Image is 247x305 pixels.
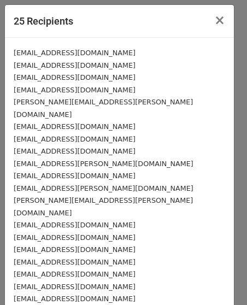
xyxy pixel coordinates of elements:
[192,253,247,305] iframe: Chat Widget
[14,86,136,94] small: [EMAIL_ADDRESS][DOMAIN_NAME]
[14,135,136,143] small: [EMAIL_ADDRESS][DOMAIN_NAME]
[14,172,136,180] small: [EMAIL_ADDRESS][DOMAIN_NAME]
[14,122,136,131] small: [EMAIL_ADDRESS][DOMAIN_NAME]
[14,98,193,119] small: [PERSON_NAME][EMAIL_ADDRESS][PERSON_NAME][DOMAIN_NAME]
[14,196,193,217] small: [PERSON_NAME][EMAIL_ADDRESS][PERSON_NAME][DOMAIN_NAME]
[14,295,136,303] small: [EMAIL_ADDRESS][DOMAIN_NAME]
[14,221,136,229] small: [EMAIL_ADDRESS][DOMAIN_NAME]
[14,184,193,192] small: [EMAIL_ADDRESS][PERSON_NAME][DOMAIN_NAME]
[214,13,225,28] span: ×
[14,73,136,81] small: [EMAIL_ADDRESS][DOMAIN_NAME]
[14,233,136,242] small: [EMAIL_ADDRESS][DOMAIN_NAME]
[14,14,73,28] h5: 25 Recipients
[14,258,136,266] small: [EMAIL_ADDRESS][DOMAIN_NAME]
[14,61,136,69] small: [EMAIL_ADDRESS][DOMAIN_NAME]
[14,147,136,155] small: [EMAIL_ADDRESS][DOMAIN_NAME]
[14,283,136,291] small: [EMAIL_ADDRESS][DOMAIN_NAME]
[14,49,136,57] small: [EMAIL_ADDRESS][DOMAIN_NAME]
[205,5,234,36] button: Close
[14,160,193,168] small: [EMAIL_ADDRESS][PERSON_NAME][DOMAIN_NAME]
[14,245,136,254] small: [EMAIL_ADDRESS][DOMAIN_NAME]
[14,270,136,278] small: [EMAIL_ADDRESS][DOMAIN_NAME]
